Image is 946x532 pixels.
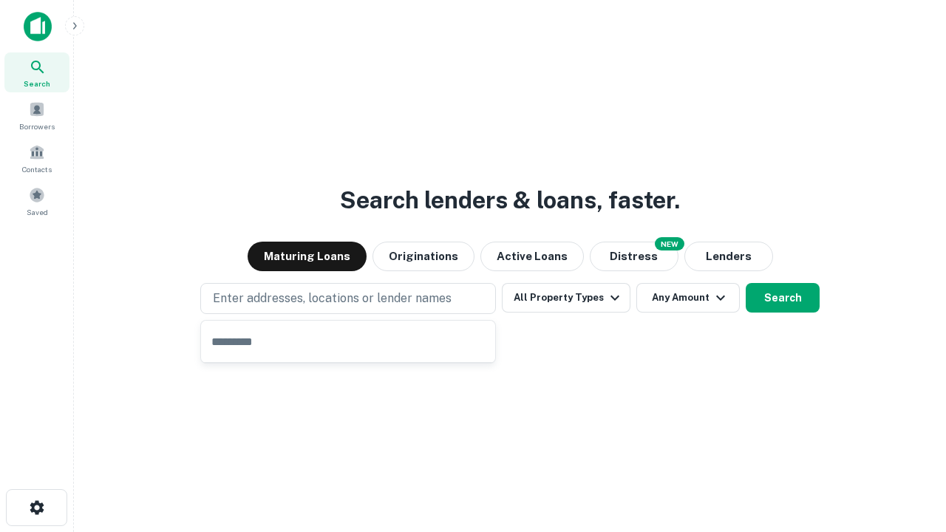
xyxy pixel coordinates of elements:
span: Saved [27,206,48,218]
button: Originations [372,242,474,271]
span: Search [24,78,50,89]
div: NEW [655,237,684,250]
button: Active Loans [480,242,584,271]
button: Search [746,283,820,313]
a: Saved [4,181,69,221]
button: Lenders [684,242,773,271]
button: Any Amount [636,283,740,313]
p: Enter addresses, locations or lender names [213,290,452,307]
button: Maturing Loans [248,242,367,271]
span: Borrowers [19,120,55,132]
button: Search distressed loans with lien and other non-mortgage details. [590,242,678,271]
h3: Search lenders & loans, faster. [340,183,680,218]
span: Contacts [22,163,52,175]
a: Search [4,52,69,92]
img: capitalize-icon.png [24,12,52,41]
a: Borrowers [4,95,69,135]
button: Enter addresses, locations or lender names [200,283,496,314]
button: All Property Types [502,283,630,313]
a: Contacts [4,138,69,178]
iframe: Chat Widget [872,414,946,485]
